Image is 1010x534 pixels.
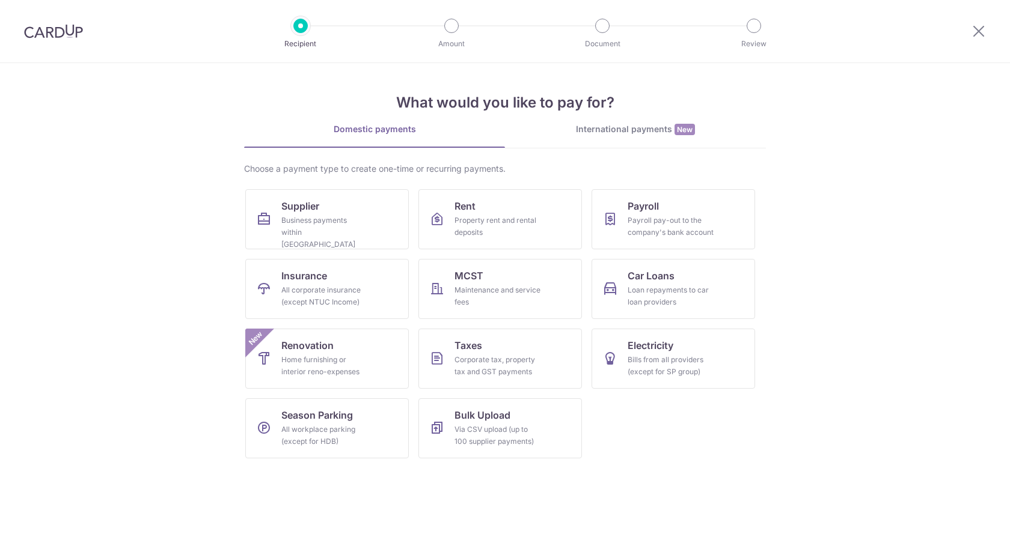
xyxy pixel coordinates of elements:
span: Bulk Upload [454,408,510,422]
span: Rent [454,199,476,213]
div: Choose a payment type to create one-time or recurring payments. [244,163,766,175]
span: Renovation [281,338,334,353]
a: SupplierBusiness payments within [GEOGRAPHIC_DATA] [245,189,409,249]
div: Loan repayments to car loan providers [628,284,714,308]
a: TaxesCorporate tax, property tax and GST payments [418,329,582,389]
span: Electricity [628,338,673,353]
span: Insurance [281,269,327,283]
span: Taxes [454,338,482,353]
div: Home furnishing or interior reno-expenses [281,354,368,378]
a: Bulk UploadVia CSV upload (up to 100 supplier payments) [418,398,582,458]
a: ElectricityBills from all providers (except for SP group) [592,329,755,389]
span: New [675,124,695,135]
div: Corporate tax, property tax and GST payments [454,354,541,378]
h4: What would you like to pay for? [244,92,766,114]
div: Via CSV upload (up to 100 supplier payments) [454,423,541,448]
div: International payments [505,123,766,136]
div: Payroll pay-out to the company's bank account [628,214,714,238]
div: Property rent and rental deposits [454,214,541,238]
span: Payroll [628,199,659,213]
span: Car Loans [628,269,675,283]
div: Bills from all providers (except for SP group) [628,354,714,378]
span: MCST [454,269,483,283]
p: Recipient [256,38,345,50]
span: Supplier [281,199,319,213]
span: New [246,329,266,348]
a: Car LoansLoan repayments to car loan providers [592,259,755,319]
p: Amount [407,38,496,50]
span: Season Parking [281,408,353,422]
div: All workplace parking (except for HDB) [281,423,368,448]
div: All corporate insurance (except NTUC Income) [281,284,368,308]
a: PayrollPayroll pay-out to the company's bank account [592,189,755,249]
a: MCSTMaintenance and service fees [418,259,582,319]
p: Review [709,38,798,50]
a: InsuranceAll corporate insurance (except NTUC Income) [245,259,409,319]
div: Maintenance and service fees [454,284,541,308]
a: Season ParkingAll workplace parking (except for HDB) [245,398,409,458]
div: Domestic payments [244,123,505,135]
img: CardUp [24,24,83,38]
div: Business payments within [GEOGRAPHIC_DATA] [281,214,368,250]
p: Document [558,38,647,50]
a: RentProperty rent and rental deposits [418,189,582,249]
a: RenovationHome furnishing or interior reno-expensesNew [245,329,409,389]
